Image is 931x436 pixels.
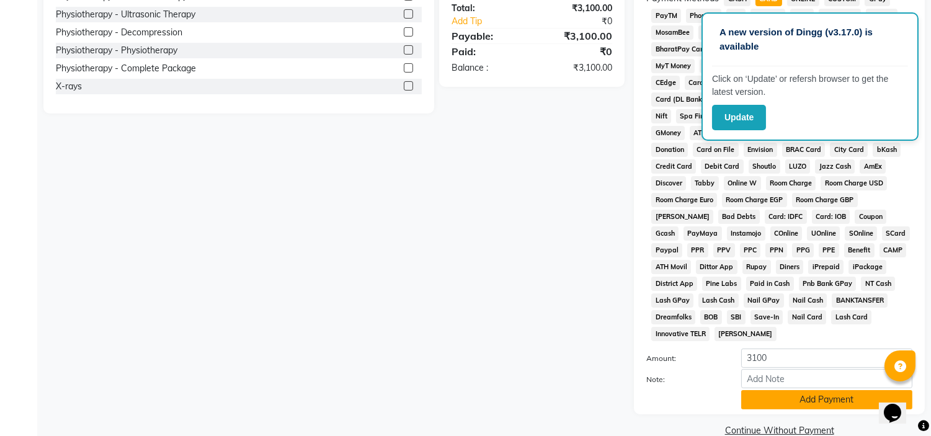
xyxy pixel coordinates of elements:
div: Physiotherapy - Physiotherapy [56,44,177,57]
span: Gcash [651,226,679,241]
span: PPC [740,243,761,257]
span: NT Cash [861,277,895,291]
span: Discover [651,176,686,190]
span: District App [651,277,697,291]
span: COnline [770,226,803,241]
span: Spa Finder [676,109,719,123]
span: iPackage [849,260,886,274]
span: AmEx [860,159,886,174]
span: Online W [724,176,761,190]
span: Loan [790,9,814,23]
div: ₹3,100.00 [532,61,622,74]
span: Card on File [693,143,739,157]
button: Update [712,105,766,130]
span: Nift [651,109,671,123]
span: Jazz Cash [815,159,855,174]
p: A new version of Dingg (v3.17.0) is available [719,25,901,53]
span: Instamojo [727,226,765,241]
span: Nail Card [788,310,826,324]
span: Donation [651,143,688,157]
span: [PERSON_NAME] [715,327,777,341]
span: SOnline [845,226,877,241]
span: PPN [765,243,787,257]
span: Room Charge Euro [651,193,717,207]
span: Shoutlo [749,159,780,174]
div: ₹3,100.00 [532,2,622,15]
div: ₹0 [547,15,622,28]
div: ₹0 [532,44,622,59]
span: [PERSON_NAME] [651,210,713,224]
div: X-rays [56,80,82,93]
span: Bad Debts [718,210,760,224]
span: Room Charge [766,176,816,190]
span: Room Charge USD [821,176,887,190]
span: Paypal [651,243,682,257]
span: Room Charge GBP [792,193,858,207]
span: BharatPay [819,9,861,23]
span: BharatPay Card [651,42,711,56]
span: Nail GPay [744,293,784,308]
span: NearBuy [751,9,786,23]
label: Amount: [637,353,732,364]
span: BANKTANSFER [832,293,888,308]
span: CEdge [651,76,680,90]
span: ATH Movil [690,126,729,140]
span: PPG [792,243,814,257]
span: PhonePe [686,9,721,23]
input: Add Note [741,369,912,388]
span: Cheque [866,9,898,23]
span: Coupon [855,210,886,224]
span: PayMaya [684,226,722,241]
a: Add Tip [442,15,547,28]
span: ATH Movil [651,260,691,274]
span: UOnline [807,226,840,241]
span: Nail Cash [789,293,827,308]
span: Card: IDFC [765,210,807,224]
span: Tabby [691,176,719,190]
span: Card: IOB [812,210,850,224]
span: Pnb Bank GPay [799,277,857,291]
div: ₹3,100.00 [532,29,622,43]
span: BOB [700,310,722,324]
span: MI Voucher [698,25,741,40]
span: PPR [687,243,708,257]
span: LUZO [785,159,811,174]
span: Innovative TELR [651,327,710,341]
span: CAMP [880,243,907,257]
span: UPI [726,9,746,23]
span: Benefit [844,243,875,257]
span: Lash Cash [698,293,739,308]
span: Rupay [742,260,771,274]
span: MyT Money [651,59,695,73]
span: SBI [727,310,746,324]
span: Paid in Cash [746,277,794,291]
span: Pine Labs [702,277,741,291]
span: MariDeal [700,59,737,73]
div: Physiotherapy - Complete Package [56,62,196,75]
div: Paid: [442,44,532,59]
iframe: chat widget [879,386,919,424]
span: PPE [819,243,839,257]
span: GMoney [651,126,685,140]
span: Room Charge EGP [722,193,787,207]
span: BRAC Card [782,143,826,157]
span: iPrepaid [808,260,844,274]
span: Dittor App [696,260,737,274]
div: Balance : [442,61,532,74]
div: Payable: [442,29,532,43]
span: Save-In [751,310,783,324]
span: bKash [873,143,901,157]
span: SCard [882,226,910,241]
span: Debit Card [701,159,744,174]
span: Envision [744,143,777,157]
span: PPV [713,243,735,257]
label: Note: [637,374,732,385]
span: Card (DL Bank) [651,92,708,107]
span: Lash GPay [651,293,693,308]
span: Credit Card [651,159,696,174]
p: Click on ‘Update’ or refersh browser to get the latest version. [712,73,908,99]
button: Add Payment [741,390,912,409]
span: Lash Card [831,310,871,324]
span: PayTM [651,9,681,23]
span: MosamBee [651,25,693,40]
